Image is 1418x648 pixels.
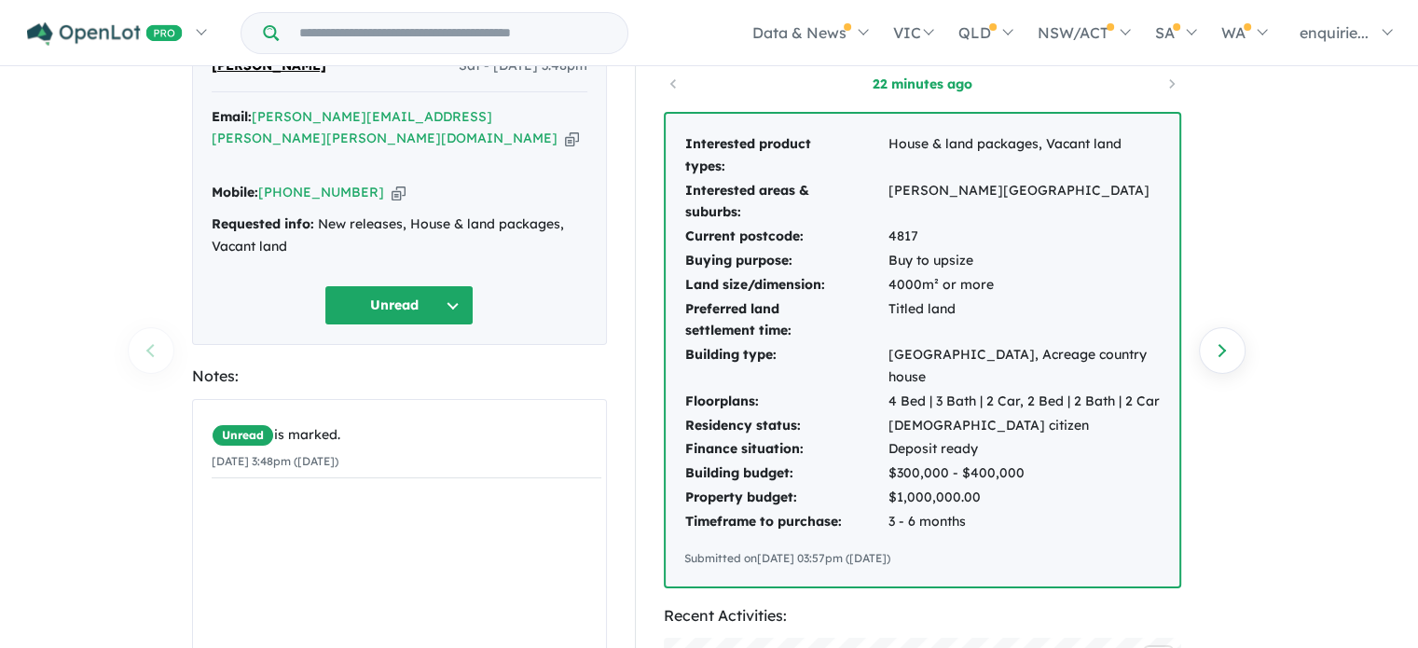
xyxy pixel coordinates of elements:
td: 4000m² or more [888,273,1161,297]
td: $300,000 - $400,000 [888,462,1161,486]
td: [DEMOGRAPHIC_DATA] citizen [888,414,1161,438]
td: Building type: [684,343,888,390]
td: 4 Bed | 3 Bath | 2 Car, 2 Bed | 2 Bath | 2 Car [888,390,1161,414]
strong: Mobile: [212,184,258,200]
td: 4817 [888,225,1161,249]
span: Unread [212,424,274,447]
td: Interested product types: [684,132,888,179]
td: [PERSON_NAME][GEOGRAPHIC_DATA] [888,179,1161,226]
td: Buying purpose: [684,249,888,273]
strong: Requested info: [212,215,314,232]
td: Residency status: [684,414,888,438]
td: Finance situation: [684,437,888,462]
div: Notes: [192,364,607,389]
button: Unread [324,285,474,325]
img: Openlot PRO Logo White [27,22,183,46]
td: Preferred land settlement time: [684,297,888,344]
div: is marked. [212,424,601,447]
input: Try estate name, suburb, builder or developer [282,13,624,53]
a: [PERSON_NAME][EMAIL_ADDRESS][PERSON_NAME][PERSON_NAME][DOMAIN_NAME] [212,108,558,147]
span: enquirie... [1300,23,1369,42]
small: [DATE] 3:48pm ([DATE]) [212,454,338,468]
td: Buy to upsize [888,249,1161,273]
td: Interested areas & suburbs: [684,179,888,226]
td: Timeframe to purchase: [684,510,888,534]
td: Titled land [888,297,1161,344]
td: Deposit ready [888,437,1161,462]
td: Current postcode: [684,225,888,249]
button: Copy [392,183,406,202]
div: New releases, House & land packages, Vacant land [212,214,587,258]
div: Recent Activities: [664,603,1181,628]
td: House & land packages, Vacant land [888,132,1161,179]
td: Building budget: [684,462,888,486]
button: Copy [565,129,579,148]
td: [GEOGRAPHIC_DATA], Acreage country house [888,343,1161,390]
td: Property budget: [684,486,888,510]
a: [PHONE_NUMBER] [258,184,384,200]
a: 22 minutes ago [843,75,1001,93]
strong: Email: [212,108,252,125]
td: $1,000,000.00 [888,486,1161,510]
td: 3 - 6 months [888,510,1161,534]
td: Land size/dimension: [684,273,888,297]
td: Floorplans: [684,390,888,414]
div: Submitted on [DATE] 03:57pm ([DATE]) [684,549,1161,568]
